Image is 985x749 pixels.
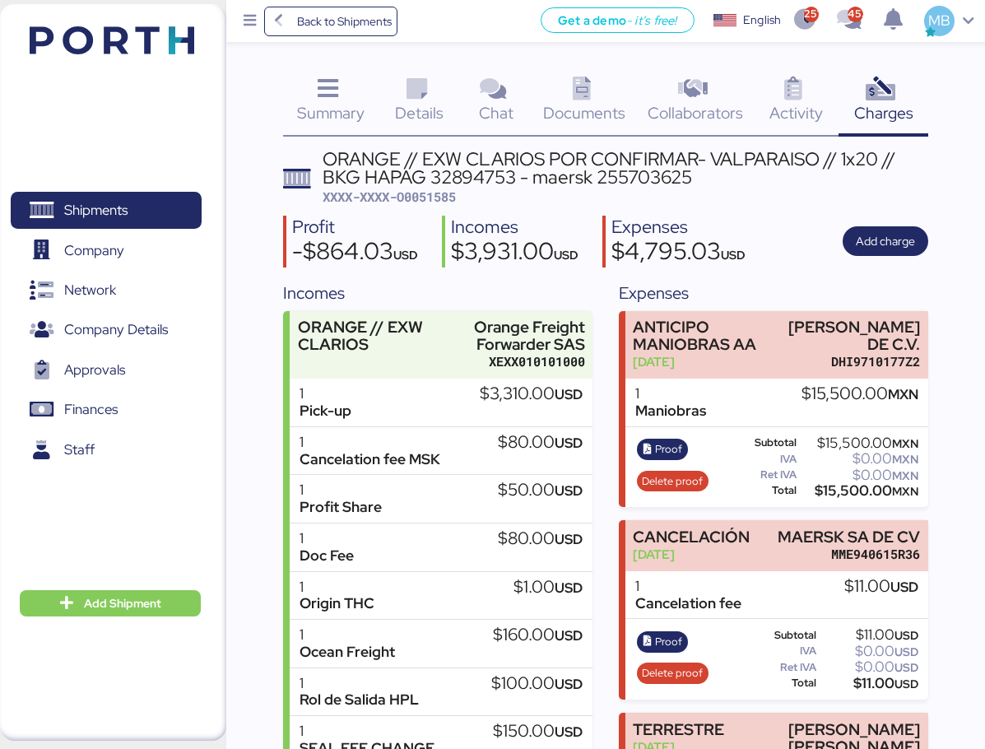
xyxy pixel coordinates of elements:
[493,723,583,741] div: $150.00
[491,675,583,693] div: $100.00
[555,530,583,548] span: USD
[786,353,920,370] div: DHI9710177Z2
[543,102,625,123] span: Documents
[555,626,583,644] span: USD
[633,528,750,546] div: CANCELACIÓN
[395,102,444,123] span: Details
[633,721,724,738] div: TERRESTRE
[300,691,419,709] div: Rol de Salida HPL
[800,453,918,465] div: $0.00
[264,7,398,36] a: Back to Shipments
[648,102,743,123] span: Collaborators
[297,102,365,123] span: Summary
[451,216,578,240] div: Incomes
[894,644,918,659] span: USD
[894,660,918,675] span: USD
[611,240,746,267] div: $4,795.03
[64,198,128,222] span: Shipments
[633,546,750,563] div: [DATE]
[300,481,382,499] div: 1
[11,431,202,469] a: Staff
[800,485,918,497] div: $15,500.00
[479,102,513,123] span: Chat
[890,578,918,596] span: USD
[778,546,920,563] div: MME940615R36
[300,499,382,516] div: Profit Share
[741,630,816,641] div: Subtotal
[888,385,918,403] span: MXN
[856,231,915,251] span: Add charge
[11,311,202,349] a: Company Details
[769,102,823,123] span: Activity
[11,351,202,389] a: Approvals
[637,631,688,653] button: Proof
[642,472,703,491] span: Delete proof
[892,484,918,499] span: MXN
[843,226,928,256] button: Add charge
[300,530,354,547] div: 1
[892,436,918,451] span: MXN
[635,595,741,612] div: Cancelation fee
[800,469,918,481] div: $0.00
[437,353,584,370] div: XEXX010101000
[637,471,709,492] button: Delete proof
[555,675,583,693] span: USD
[480,385,583,403] div: $3,310.00
[300,402,351,420] div: Pick-up
[300,675,419,692] div: 1
[820,661,918,673] div: $0.00
[323,150,928,187] div: ORANGE // EXW CLARIOS POR CONFIRMAR- VALPARAISO // 1x20 // BKG HAPAG 32894753 - maersk 255703625
[292,216,418,240] div: Profit
[800,437,918,449] div: $15,500.00
[297,12,392,31] span: Back to Shipments
[743,12,781,29] div: English
[820,677,918,690] div: $11.00
[801,385,918,403] div: $15,500.00
[892,452,918,467] span: MXN
[844,578,918,596] div: $11.00
[555,481,583,500] span: USD
[820,645,918,658] div: $0.00
[633,319,778,353] div: ANTICIPO MANIOBRAS AA
[300,644,395,661] div: Ocean Freight
[741,437,797,449] div: Subtotal
[741,454,797,465] div: IVA
[300,595,374,612] div: Origin THC
[554,247,578,263] span: USD
[451,240,578,267] div: $3,931.00
[300,723,434,740] div: 1
[854,102,913,123] span: Charges
[637,663,709,684] button: Delete proof
[64,358,125,382] span: Approvals
[513,579,583,597] div: $1.00
[300,385,351,402] div: 1
[11,192,202,230] a: Shipments
[300,434,440,451] div: 1
[741,485,797,496] div: Total
[393,247,418,263] span: USD
[300,451,440,468] div: Cancelation fee MSK
[741,645,816,657] div: IVA
[820,629,918,641] div: $11.00
[498,434,583,452] div: $80.00
[741,662,816,673] div: Ret IVA
[778,528,920,546] div: MAERSK SA DE CV
[498,481,583,500] div: $50.00
[64,278,116,302] span: Network
[11,391,202,429] a: Finances
[894,628,918,643] span: USD
[64,239,124,263] span: Company
[633,353,778,370] div: [DATE]
[555,434,583,452] span: USD
[894,677,918,691] span: USD
[611,216,746,240] div: Expenses
[11,272,202,309] a: Network
[928,10,950,31] span: MB
[300,579,374,596] div: 1
[637,439,688,460] button: Proof
[635,402,706,420] div: Maniobras
[619,281,928,305] div: Expenses
[292,240,418,267] div: -$864.03
[64,438,95,462] span: Staff
[493,626,583,644] div: $160.00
